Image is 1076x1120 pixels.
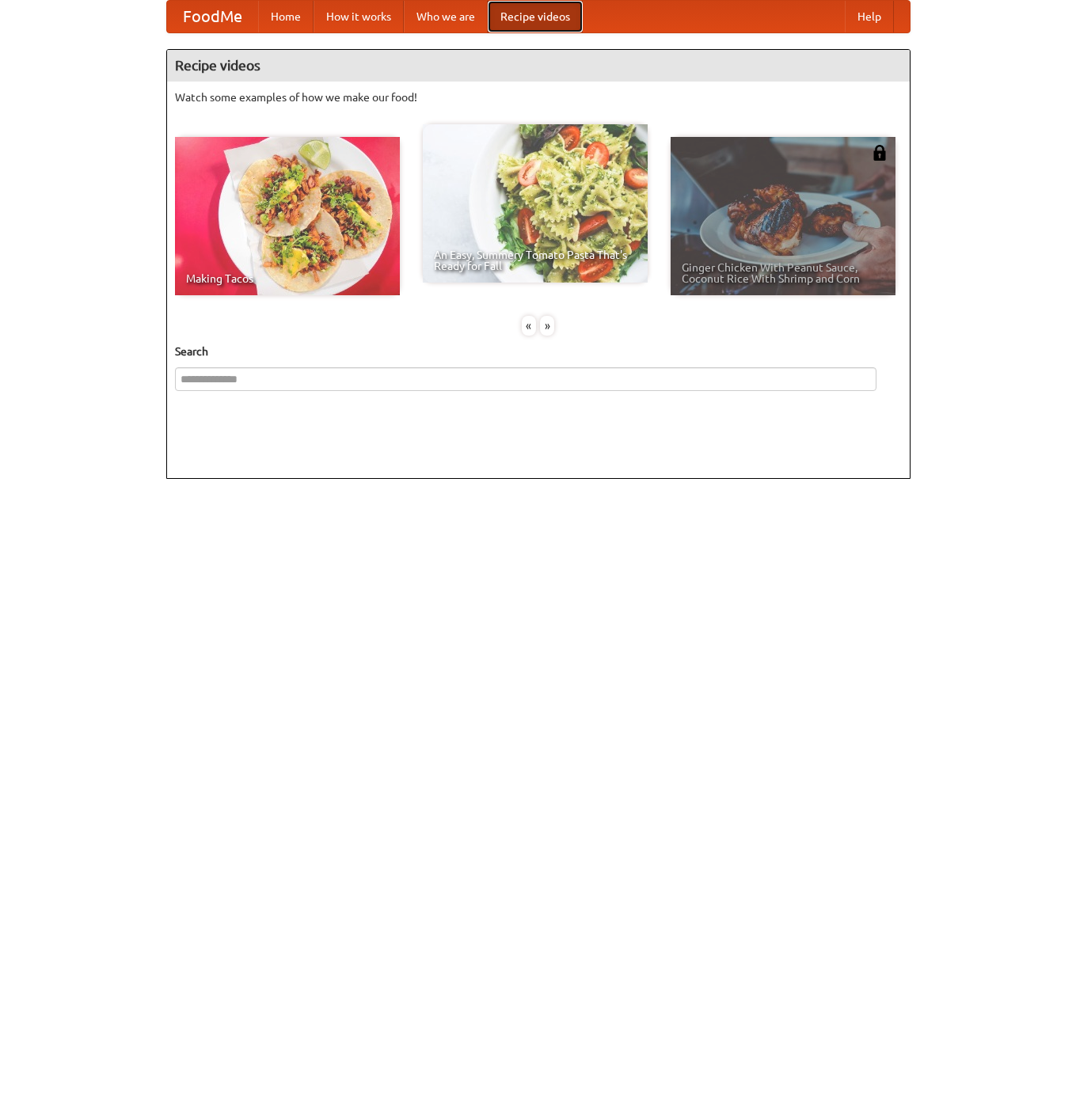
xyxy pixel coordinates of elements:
h5: Search [175,344,902,359]
span: An Easy, Summery Tomato Pasta That's Ready for Fall [434,249,637,271]
a: Who we are [404,1,488,32]
a: Home [258,1,314,32]
a: Making Tacos [175,137,400,295]
p: Watch some examples of how we make our food! [175,89,902,105]
span: Making Tacos [186,273,389,284]
a: Recipe videos [488,1,583,32]
div: « [522,316,536,336]
a: Help [845,1,894,32]
a: An Easy, Summery Tomato Pasta That's Ready for Fall [423,124,648,283]
div: » [540,316,554,336]
a: How it works [314,1,404,32]
img: 483408.png [872,145,888,161]
h4: Recipe videos [167,50,910,82]
a: FoodMe [167,1,258,32]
